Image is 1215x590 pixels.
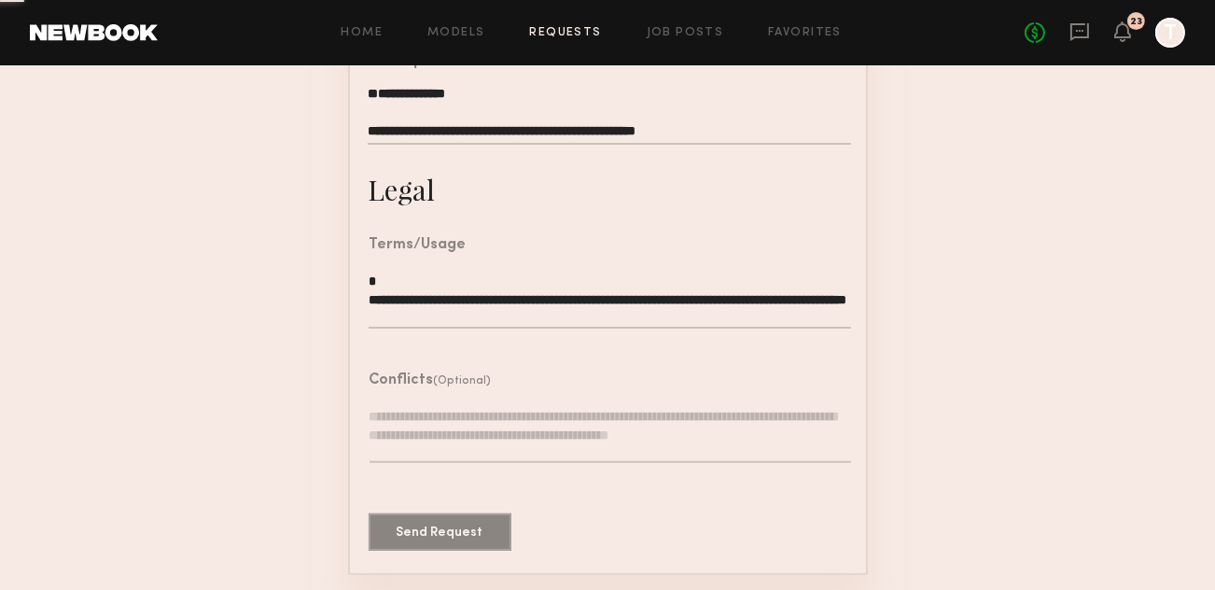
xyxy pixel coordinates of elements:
[434,375,492,386] span: (Optional)
[369,171,436,208] div: Legal
[768,27,842,39] a: Favorites
[370,373,492,388] header: Conflicts
[647,27,724,39] a: Job Posts
[1155,18,1185,48] a: T
[369,238,466,253] div: Terms/Usage
[342,27,384,39] a: Home
[1130,17,1142,27] div: 23
[530,27,602,39] a: Requests
[427,27,484,39] a: Models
